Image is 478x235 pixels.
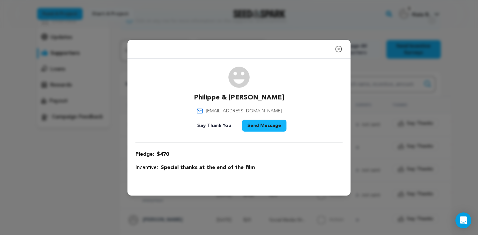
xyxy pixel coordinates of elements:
img: user.png [228,67,250,88]
button: Send Message [242,120,286,132]
span: Incentive: [135,164,158,172]
span: $470 [157,150,169,158]
p: Philippe & [PERSON_NAME] [194,93,284,102]
button: Say Thank You [192,120,237,132]
div: Open Intercom Messenger [455,212,471,228]
span: Pledge: [135,150,154,158]
span: Special thanks at the end of the film [161,164,255,172]
span: [EMAIL_ADDRESS][DOMAIN_NAME] [206,108,282,114]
